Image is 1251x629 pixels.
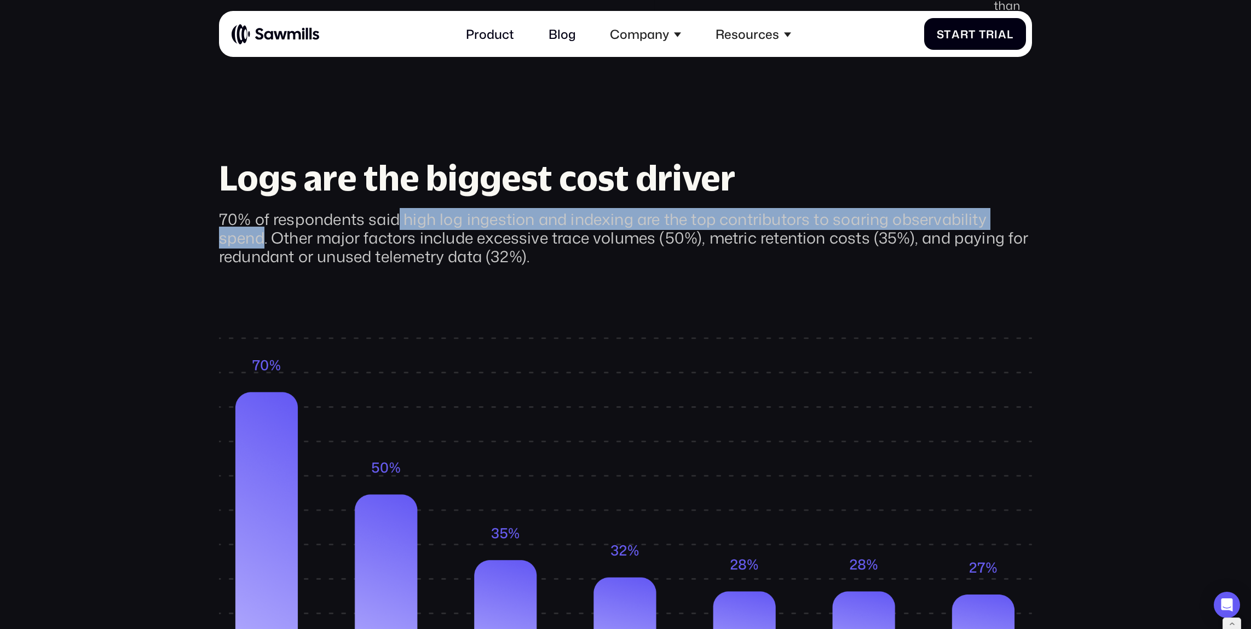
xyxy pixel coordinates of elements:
[924,18,1026,50] a: StartTrial
[1007,27,1013,41] span: l
[219,160,1032,195] h3: Logs are the biggest cost driver
[952,27,960,41] span: a
[960,27,968,41] span: r
[968,27,976,41] span: t
[979,27,987,41] span: T
[998,27,1007,41] span: a
[539,17,585,51] a: Blog
[457,17,523,51] a: Product
[716,27,779,42] div: Resources
[219,210,1032,266] div: 70% of respondents said high log ingestion and indexing are the top contributors to soaring obser...
[706,17,801,51] div: Resources
[1214,592,1240,618] div: Open Intercom Messenger
[994,27,998,41] span: i
[601,17,691,51] div: Company
[610,27,669,42] div: Company
[944,27,952,41] span: t
[937,27,944,41] span: S
[986,27,994,41] span: r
